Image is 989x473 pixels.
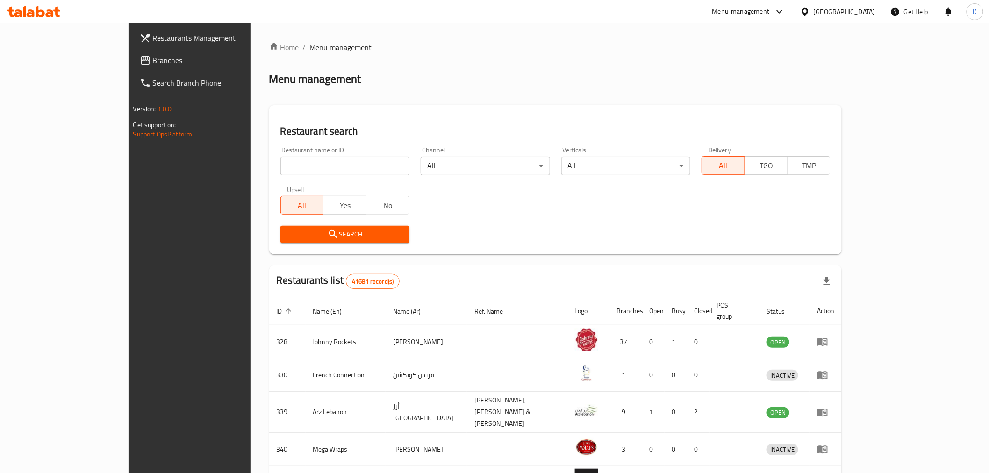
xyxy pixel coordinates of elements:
[767,370,798,381] span: INACTIVE
[370,199,406,212] span: No
[706,159,741,172] span: All
[642,358,665,392] td: 0
[303,42,306,53] li: /
[277,273,400,289] h2: Restaurants list
[788,156,831,175] button: TMP
[158,103,172,115] span: 1.0.0
[810,297,842,325] th: Action
[767,306,797,317] span: Status
[665,325,687,358] td: 1
[133,103,156,115] span: Version:
[575,399,598,422] img: Arz Lebanon
[767,407,789,418] span: OPEN
[642,297,665,325] th: Open
[287,186,304,193] label: Upsell
[277,306,294,317] span: ID
[575,328,598,351] img: Johnny Rockets
[280,226,409,243] button: Search
[767,407,789,418] div: OPEN
[687,358,709,392] td: 0
[132,72,294,94] a: Search Branch Phone
[817,336,834,347] div: Menu
[269,42,842,53] nav: breadcrumb
[749,159,784,172] span: TGO
[609,297,642,325] th: Branches
[346,274,400,289] div: Total records count
[467,392,567,433] td: [PERSON_NAME],[PERSON_NAME] & [PERSON_NAME]
[973,7,977,17] span: K
[280,196,324,215] button: All
[306,392,386,433] td: Arz Lebanon
[133,119,176,131] span: Get support on:
[567,297,609,325] th: Logo
[687,297,709,325] th: Closed
[393,306,433,317] span: Name (Ar)
[708,147,731,153] label: Delivery
[816,270,838,293] div: Export file
[792,159,827,172] span: TMP
[665,358,687,392] td: 0
[745,156,788,175] button: TGO
[327,199,363,212] span: Yes
[561,157,690,175] div: All
[269,72,361,86] h2: Menu management
[642,433,665,466] td: 0
[280,124,831,138] h2: Restaurant search
[306,433,386,466] td: Mega Wraps
[285,199,320,212] span: All
[642,325,665,358] td: 0
[609,392,642,433] td: 9
[665,433,687,466] td: 0
[153,32,286,43] span: Restaurants Management
[817,369,834,380] div: Menu
[346,277,399,286] span: 41681 record(s)
[280,157,409,175] input: Search for restaurant name or ID..
[665,297,687,325] th: Busy
[609,325,642,358] td: 37
[687,325,709,358] td: 0
[609,433,642,466] td: 3
[702,156,745,175] button: All
[386,358,467,392] td: فرنش كونكشن
[153,77,286,88] span: Search Branch Phone
[386,392,467,433] td: أرز [GEOGRAPHIC_DATA]
[767,337,789,348] span: OPEN
[323,196,366,215] button: Yes
[153,55,286,66] span: Branches
[767,444,798,455] span: INACTIVE
[817,407,834,418] div: Menu
[132,27,294,49] a: Restaurants Management
[313,306,354,317] span: Name (En)
[133,128,193,140] a: Support.OpsPlatform
[609,358,642,392] td: 1
[817,444,834,455] div: Menu
[575,436,598,459] img: Mega Wraps
[132,49,294,72] a: Branches
[306,358,386,392] td: French Connection
[712,6,770,17] div: Menu-management
[665,392,687,433] td: 0
[310,42,372,53] span: Menu management
[687,433,709,466] td: 0
[366,196,409,215] button: No
[306,325,386,358] td: Johnny Rockets
[575,361,598,385] img: French Connection
[386,325,467,358] td: [PERSON_NAME]
[687,392,709,433] td: 2
[642,392,665,433] td: 1
[386,433,467,466] td: [PERSON_NAME]
[474,306,515,317] span: Ref. Name
[717,300,748,322] span: POS group
[421,157,550,175] div: All
[288,229,402,240] span: Search
[814,7,875,17] div: [GEOGRAPHIC_DATA]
